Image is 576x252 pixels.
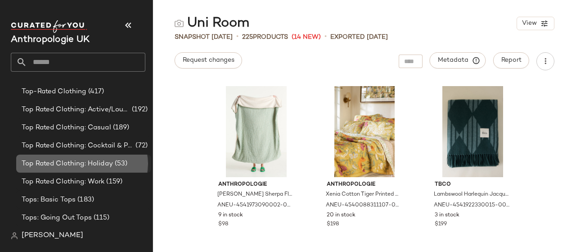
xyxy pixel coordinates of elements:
[324,32,327,42] span: •
[22,159,113,169] span: Top Rated Clothing: Holiday
[22,105,130,115] span: Top Rated Clothing: Active/Lounge/Sport
[493,52,529,69] button: Report
[434,191,510,199] span: Lambswool Harlequin Jacquard Throw Blanket by TBCo in Green at Anthropologie
[242,34,253,41] span: 225
[217,202,293,210] span: ANEU-4541973090002-000-037
[501,57,522,64] span: Report
[330,32,388,42] p: Exported [DATE]
[319,86,410,177] img: 4540P032AA_074_b
[22,195,76,205] span: Tops: Basic Tops
[182,57,234,64] span: Request changes
[11,20,87,33] img: cfy_white_logo.C9jOOHJF.svg
[292,32,321,42] span: (14 New)
[22,87,86,97] span: Top-Rated Clothing
[86,87,104,97] span: (417)
[104,177,122,187] span: (159)
[211,86,301,177] img: 103330627_037_b
[517,17,554,30] button: View
[11,35,90,45] span: Current Company Name
[92,213,110,223] span: (115)
[437,56,478,64] span: Metadata
[175,32,233,42] span: Snapshot [DATE]
[327,181,403,189] span: Anthropologie
[113,159,128,169] span: (53)
[76,195,94,205] span: (183)
[327,211,355,220] span: 20 in stock
[175,14,249,32] div: Uni Room
[435,220,447,229] span: $199
[326,202,402,210] span: ANEU-4540088311107-000-074
[111,123,130,133] span: (189)
[175,52,242,69] button: Request changes
[327,220,339,229] span: $198
[11,232,18,239] img: svg%3e
[435,211,459,220] span: 3 in stock
[217,191,293,199] span: [PERSON_NAME] Sherpa Fleece Reverse Woven Throw Blanket by Anthropologie Size: 50 x 70, Polyester...
[22,141,134,151] span: Top Rated Clothing: Cocktail & Party
[130,105,148,115] span: (192)
[134,141,148,151] span: (72)
[242,32,288,42] div: Products
[22,177,104,187] span: Top Rated Clothing: Work
[175,19,184,28] img: svg%3e
[236,32,238,42] span: •
[22,213,92,223] span: Tops: Going Out Tops
[435,181,511,189] span: TBCo
[326,191,402,199] span: Xenia Cotton Tiger Printed Quilted Bedspread by Anthropologie in Yellow Size: Sk quilts, Polyeste...
[22,123,111,133] span: Top Rated Clothing: Casual
[434,202,510,210] span: ANEU-4541922330015-000-030
[427,86,518,177] img: 4541922330015_030_e
[430,52,486,69] button: Metadata
[522,20,537,27] span: View
[218,181,294,189] span: Anthropologie
[218,220,228,229] span: $98
[218,211,243,220] span: 9 in stock
[22,230,83,241] span: [PERSON_NAME]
